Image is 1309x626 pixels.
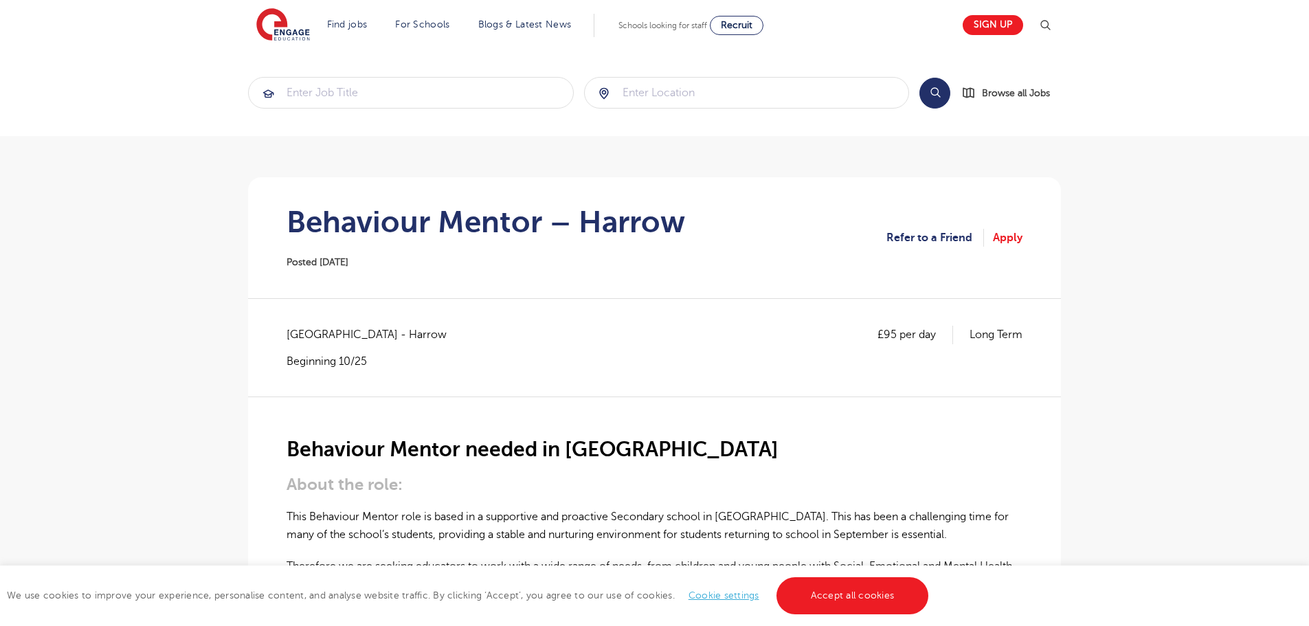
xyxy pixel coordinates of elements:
[993,229,1022,247] a: Apply
[689,590,759,601] a: Cookie settings
[776,577,929,614] a: Accept all cookies
[248,77,574,109] div: Submit
[618,21,707,30] span: Schools looking for staff
[710,16,763,35] a: Recruit
[287,475,1022,494] h3: About the role:
[287,326,460,344] span: [GEOGRAPHIC_DATA] - Harrow
[982,85,1050,101] span: Browse all Jobs
[585,78,909,108] input: Submit
[919,78,950,109] button: Search
[287,438,1022,461] h2: Behaviour Mentor needed in [GEOGRAPHIC_DATA]
[963,15,1023,35] a: Sign up
[287,205,685,239] h1: Behaviour Mentor – Harrow
[886,229,984,247] a: Refer to a Friend
[877,326,953,344] p: £95 per day
[249,78,573,108] input: Submit
[287,257,348,267] span: Posted [DATE]
[478,19,572,30] a: Blogs & Latest News
[395,19,449,30] a: For Schools
[327,19,368,30] a: Find jobs
[584,77,910,109] div: Submit
[287,508,1022,544] p: This Behaviour Mentor role is based in a supportive and proactive Secondary school in [GEOGRAPHIC...
[721,20,752,30] span: Recruit
[287,557,1022,594] p: Therefore we are seeking educators to work with a wide range of needs, from children and young pe...
[970,326,1022,344] p: Long Term
[7,590,932,601] span: We use cookies to improve your experience, personalise content, and analyse website traffic. By c...
[256,8,310,43] img: Engage Education
[961,85,1061,101] a: Browse all Jobs
[287,354,460,369] p: Beginning 10/25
